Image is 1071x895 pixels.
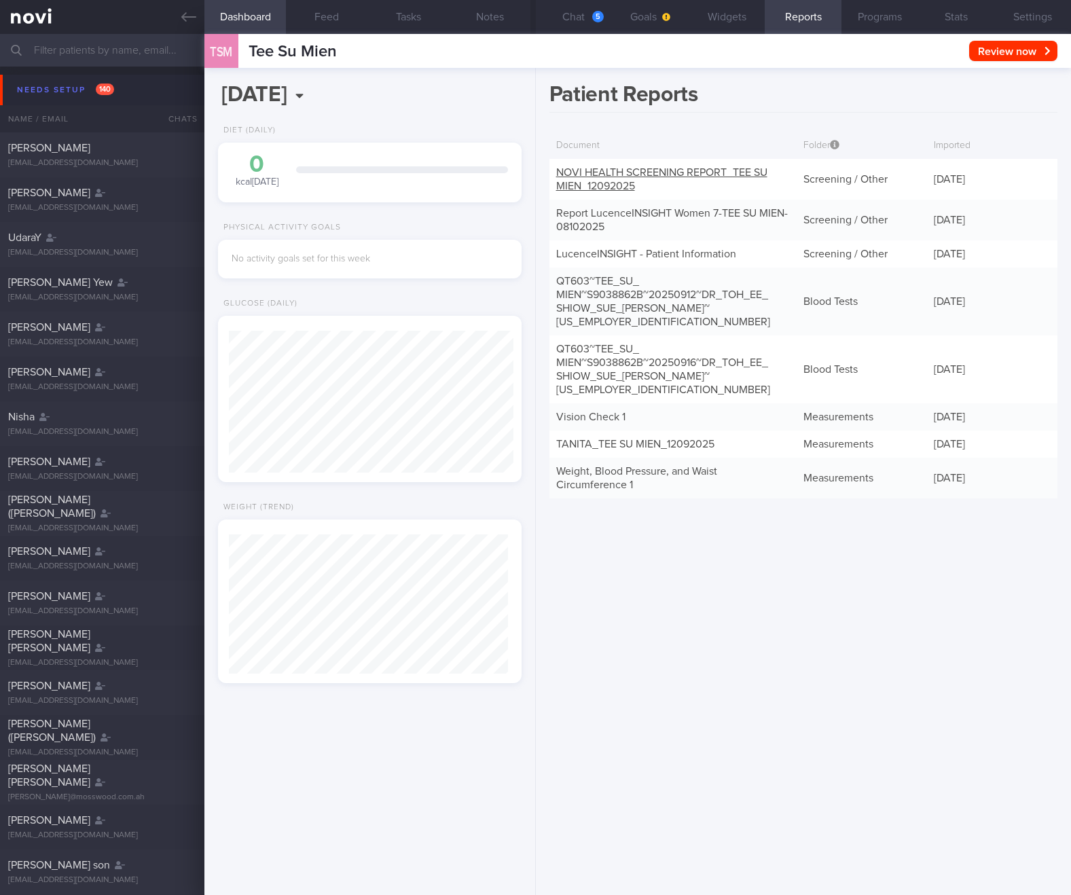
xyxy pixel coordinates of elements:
[556,167,767,191] a: NOVI HEALTH SCREENING REPORT_TEE SU MIEN_12092025
[927,403,1057,431] div: [DATE]
[549,81,1057,113] h1: Patient Reports
[8,322,90,333] span: [PERSON_NAME]
[218,126,276,136] div: Diet (Daily)
[8,658,196,668] div: [EMAIL_ADDRESS][DOMAIN_NAME]
[797,403,927,431] div: Measurements
[549,133,797,159] div: Document
[8,337,196,348] div: [EMAIL_ADDRESS][DOMAIN_NAME]
[8,591,90,602] span: [PERSON_NAME]
[8,830,196,841] div: [EMAIL_ADDRESS][DOMAIN_NAME]
[797,431,927,458] div: Measurements
[232,253,507,266] div: No activity goals set for this week
[8,427,196,437] div: [EMAIL_ADDRESS][DOMAIN_NAME]
[556,344,770,395] a: QT603~TEE_SU_MIEN~S9038862B~20250916~DR_TOH_EE_SHIOW_SUE_[PERSON_NAME]~[US_EMPLOYER_IDENTIFICATIO...
[8,143,90,153] span: [PERSON_NAME]
[8,546,90,557] span: [PERSON_NAME]
[927,240,1057,268] div: [DATE]
[8,629,90,653] span: [PERSON_NAME] [PERSON_NAME]
[8,718,96,743] span: [PERSON_NAME] ([PERSON_NAME])
[8,232,41,243] span: UdaraY
[927,356,1057,383] div: [DATE]
[249,43,337,60] span: Tee Su Mien
[8,860,110,871] span: [PERSON_NAME] son
[797,464,927,492] div: Measurements
[14,81,117,99] div: Needs setup
[218,299,297,309] div: Glucose (Daily)
[8,187,90,198] span: [PERSON_NAME]
[797,240,927,268] div: Screening / Other
[556,208,788,232] a: Report LucenceINSIGHT Women 7-TEE SU MIEN-08102025
[969,41,1057,61] button: Review now
[592,11,604,22] div: 5
[8,367,90,378] span: [PERSON_NAME]
[8,875,196,885] div: [EMAIL_ADDRESS][DOMAIN_NAME]
[8,472,196,482] div: [EMAIL_ADDRESS][DOMAIN_NAME]
[8,815,90,826] span: [PERSON_NAME]
[8,277,113,288] span: [PERSON_NAME] Yew
[232,153,283,177] div: 0
[556,466,717,490] a: Weight, Blood Pressure, and Waist Circumference 1
[8,412,35,422] span: Nisha
[556,439,714,450] a: TANITA_TEE SU MIEN_12092025
[927,288,1057,315] div: [DATE]
[8,494,96,519] span: [PERSON_NAME] ([PERSON_NAME])
[927,431,1057,458] div: [DATE]
[8,748,196,758] div: [EMAIL_ADDRESS][DOMAIN_NAME]
[150,105,204,132] div: Chats
[8,696,196,706] div: [EMAIL_ADDRESS][DOMAIN_NAME]
[8,524,196,534] div: [EMAIL_ADDRESS][DOMAIN_NAME]
[218,223,341,233] div: Physical Activity Goals
[8,606,196,617] div: [EMAIL_ADDRESS][DOMAIN_NAME]
[927,464,1057,492] div: [DATE]
[556,249,736,259] a: LucenceINSIGHT - Patient Information
[8,562,196,572] div: [EMAIL_ADDRESS][DOMAIN_NAME]
[797,356,927,383] div: Blood Tests
[8,158,196,168] div: [EMAIL_ADDRESS][DOMAIN_NAME]
[218,503,294,513] div: Weight (Trend)
[8,456,90,467] span: [PERSON_NAME]
[927,133,1057,159] div: Imported
[797,288,927,315] div: Blood Tests
[556,276,770,327] a: QT603~TEE_SU_MIEN~S9038862B~20250912~DR_TOH_EE_SHIOW_SUE_[PERSON_NAME]~[US_EMPLOYER_IDENTIFICATIO...
[797,206,927,234] div: Screening / Other
[8,203,196,213] div: [EMAIL_ADDRESS][DOMAIN_NAME]
[8,382,196,392] div: [EMAIL_ADDRESS][DOMAIN_NAME]
[201,26,242,78] div: TSM
[556,412,625,422] a: Vision Check 1
[927,206,1057,234] div: [DATE]
[797,133,927,159] div: Folder
[927,166,1057,193] div: [DATE]
[232,153,283,189] div: kcal [DATE]
[8,248,196,258] div: [EMAIL_ADDRESS][DOMAIN_NAME]
[96,84,114,95] span: 140
[8,680,90,691] span: [PERSON_NAME]
[8,763,90,788] span: [PERSON_NAME] [PERSON_NAME]
[8,293,196,303] div: [EMAIL_ADDRESS][DOMAIN_NAME]
[797,166,927,193] div: Screening / Other
[8,792,196,803] div: [PERSON_NAME]@mosswood.com.ah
